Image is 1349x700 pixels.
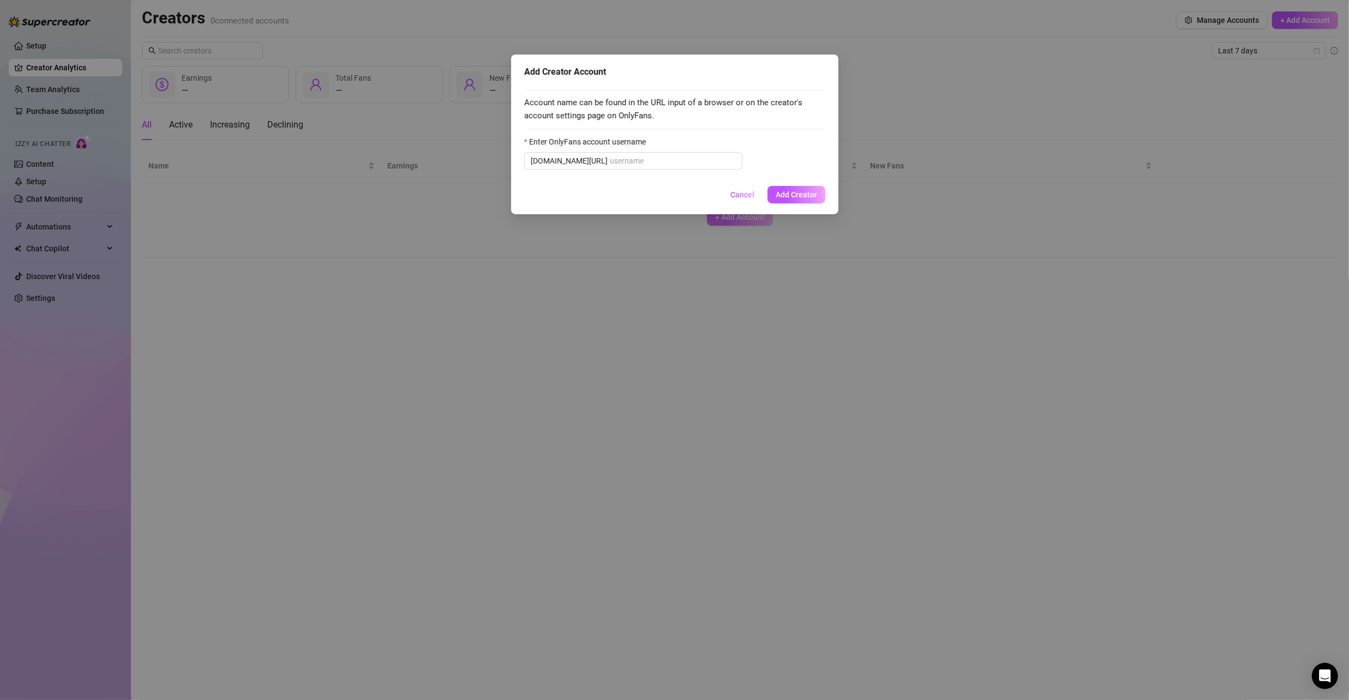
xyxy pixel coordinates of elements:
[768,186,825,203] button: Add Creator
[524,96,825,122] span: Account name can be found in the URL input of a browser or on the creator's account settings page...
[730,190,754,199] span: Cancel
[776,190,817,199] span: Add Creator
[722,186,763,203] button: Cancel
[524,65,825,79] div: Add Creator Account
[610,155,736,167] input: Enter OnlyFans account username
[524,136,653,148] label: Enter OnlyFans account username
[531,155,608,167] span: [DOMAIN_NAME][URL]
[1312,663,1338,689] div: Open Intercom Messenger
